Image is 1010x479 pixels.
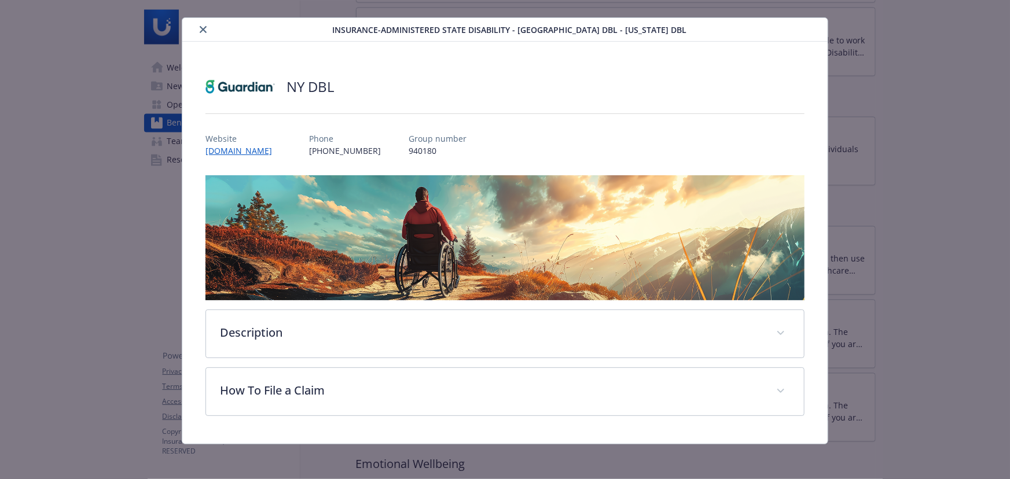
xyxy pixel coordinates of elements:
p: Description [220,324,762,341]
img: banner [205,175,805,300]
button: close [196,23,210,36]
p: Group number [409,132,467,145]
div: Description [206,310,804,358]
a: [DOMAIN_NAME] [205,145,281,156]
p: Phone [309,132,381,145]
p: [PHONE_NUMBER] [309,145,381,157]
p: 940180 [409,145,467,157]
p: How To File a Claim [220,382,762,399]
img: Guardian [205,69,275,104]
h2: NY DBL [287,77,335,97]
div: details for plan Insurance-Administered State Disability - NY DBL - New York DBL [101,17,909,444]
p: Website [205,132,281,145]
span: Insurance-Administered State Disability - [GEOGRAPHIC_DATA] DBL - [US_STATE] DBL [333,24,687,36]
div: How To File a Claim [206,368,804,415]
